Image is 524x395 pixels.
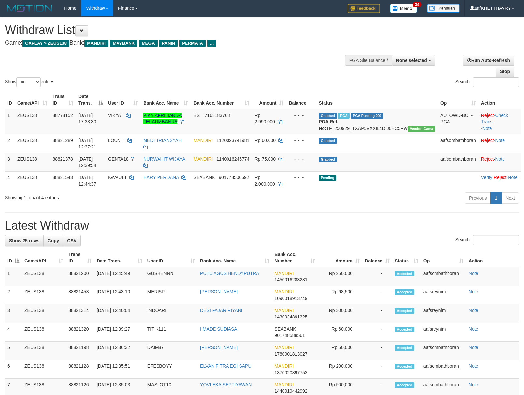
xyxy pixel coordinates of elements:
[469,363,478,369] a: Note
[362,267,392,286] td: -
[22,360,66,379] td: ZEUS138
[286,91,316,109] th: Balance
[274,289,294,294] span: MANDIRI
[481,175,492,180] a: Verify
[495,138,505,143] a: Note
[200,363,251,369] a: ELVAN FITRA EGI SAPU
[22,286,66,304] td: ZEUS138
[481,138,494,143] a: Reject
[5,360,22,379] td: 6
[200,308,242,313] a: DESI FAJAR RIYANI
[469,345,478,350] a: Note
[5,109,15,134] td: 1
[395,382,414,388] span: Accepted
[482,126,492,131] a: Note
[289,137,313,144] div: - - -
[22,248,66,267] th: Game/API: activate to sort column ascending
[5,192,214,201] div: Showing 1 to 4 of 4 entries
[145,360,198,379] td: EFESBOYY
[494,175,507,180] a: Reject
[421,342,466,360] td: aafsombathboran
[66,304,94,323] td: 88821314
[490,192,502,204] a: 1
[52,156,73,162] span: 88821378
[274,277,307,282] span: Copy 1450016283281 to clipboard
[421,360,466,379] td: aafsombathboran
[478,134,521,153] td: ·
[200,289,238,294] a: [PERSON_NAME]
[362,342,392,360] td: -
[274,382,294,387] span: MANDIRI
[145,286,198,304] td: MERISP
[316,91,438,109] th: Status
[52,113,73,118] span: 88778152
[5,304,22,323] td: 3
[22,304,66,323] td: ZEUS138
[319,113,337,119] span: Grabbed
[274,271,294,276] span: MANDIRI
[78,156,96,168] span: [DATE] 12:39:54
[5,40,343,46] h4: Game: Bank:
[193,175,215,180] span: SEABANK
[22,267,66,286] td: ZEUS138
[94,267,145,286] td: [DATE] 12:45:49
[94,286,145,304] td: [DATE] 12:43:10
[200,271,259,276] a: PUTU AGUS HENDYPUTRA
[289,156,313,162] div: - - -
[48,238,59,243] span: Copy
[22,40,69,47] span: OXPLAY > ZEUS138
[274,314,307,319] span: Copy 1430024891325 to clipboard
[478,153,521,171] td: ·
[318,323,362,342] td: Rp 60,000
[94,342,145,360] td: [DATE] 12:36:32
[392,248,421,267] th: Status: activate to sort column ascending
[191,91,252,109] th: Bank Acc. Number: activate to sort column ascending
[501,192,519,204] a: Next
[108,156,129,162] span: GENTA18
[274,388,307,394] span: Copy 1440019442992 to clipboard
[205,113,230,118] span: Copy 7168183768 to clipboard
[390,4,417,13] img: Button%20Memo.svg
[78,138,96,149] span: [DATE] 12:37:21
[145,267,198,286] td: GUSHENNN
[318,286,362,304] td: Rp 68,500
[318,248,362,267] th: Amount: activate to sort column ascending
[9,238,39,243] span: Show 25 rows
[5,323,22,342] td: 4
[105,91,141,109] th: User ID: activate to sort column ascending
[255,113,275,124] span: Rp 2.990.000
[469,326,478,332] a: Note
[193,138,213,143] span: MANDIRI
[318,267,362,286] td: Rp 250,000
[319,175,336,181] span: Pending
[5,235,44,246] a: Show 25 rows
[395,271,414,276] span: Accepted
[478,109,521,134] td: · ·
[252,91,286,109] th: Amount: activate to sort column ascending
[66,248,94,267] th: Trans ID: activate to sort column ascending
[255,138,276,143] span: Rp 60.000
[143,138,182,143] a: MEDI TRIANSYAH
[216,138,249,143] span: Copy 1120023741981 to clipboard
[179,40,206,47] span: PERMATA
[43,235,63,246] a: Copy
[145,304,198,323] td: INDOARI
[22,323,66,342] td: ZEUS138
[274,333,305,338] span: Copy 901748588561 to clipboard
[52,175,73,180] span: 88821543
[66,267,94,286] td: 88821200
[5,3,54,13] img: MOTION_logo.png
[198,248,272,267] th: Bank Acc. Name: activate to sort column ascending
[473,235,519,245] input: Search:
[362,360,392,379] td: -
[438,91,478,109] th: Op: activate to sort column ascending
[66,342,94,360] td: 88821198
[50,91,76,109] th: Trans ID: activate to sort column ascending
[274,351,307,357] span: Copy 1780001813027 to clipboard
[274,345,294,350] span: MANDIRI
[15,134,50,153] td: ZEUS138
[413,2,421,7] span: 34
[289,174,313,181] div: - - -
[200,382,252,387] a: YOVI EKA SEPTIYAWAN
[143,175,179,180] a: HARY PERDANA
